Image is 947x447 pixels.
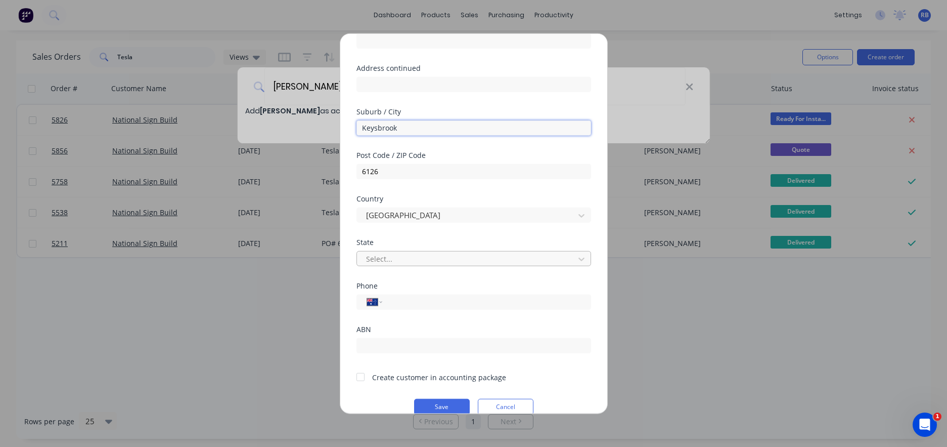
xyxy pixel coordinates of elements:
div: Suburb / City [356,108,591,115]
div: ABN [356,326,591,333]
div: Create customer in accounting package [372,372,506,382]
button: Save [414,398,470,415]
button: Cancel [478,398,533,415]
div: Country [356,195,591,202]
iframe: Intercom live chat [913,413,937,437]
div: State [356,238,591,246]
div: Post Code / ZIP Code [356,151,591,158]
div: Address continued [356,64,591,71]
span: 1 [933,413,941,421]
div: Phone [356,282,591,289]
